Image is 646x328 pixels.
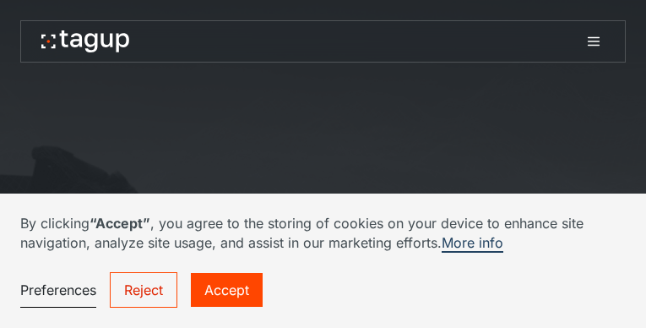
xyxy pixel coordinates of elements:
a: Accept [191,273,263,307]
p: By clicking , you agree to the storing of cookies on your device to enhance site navigation, anal... [20,214,626,252]
a: More info [442,234,503,253]
a: Reject [110,272,177,308]
strong: “Accept” [90,215,150,232]
a: Preferences [20,273,96,308]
